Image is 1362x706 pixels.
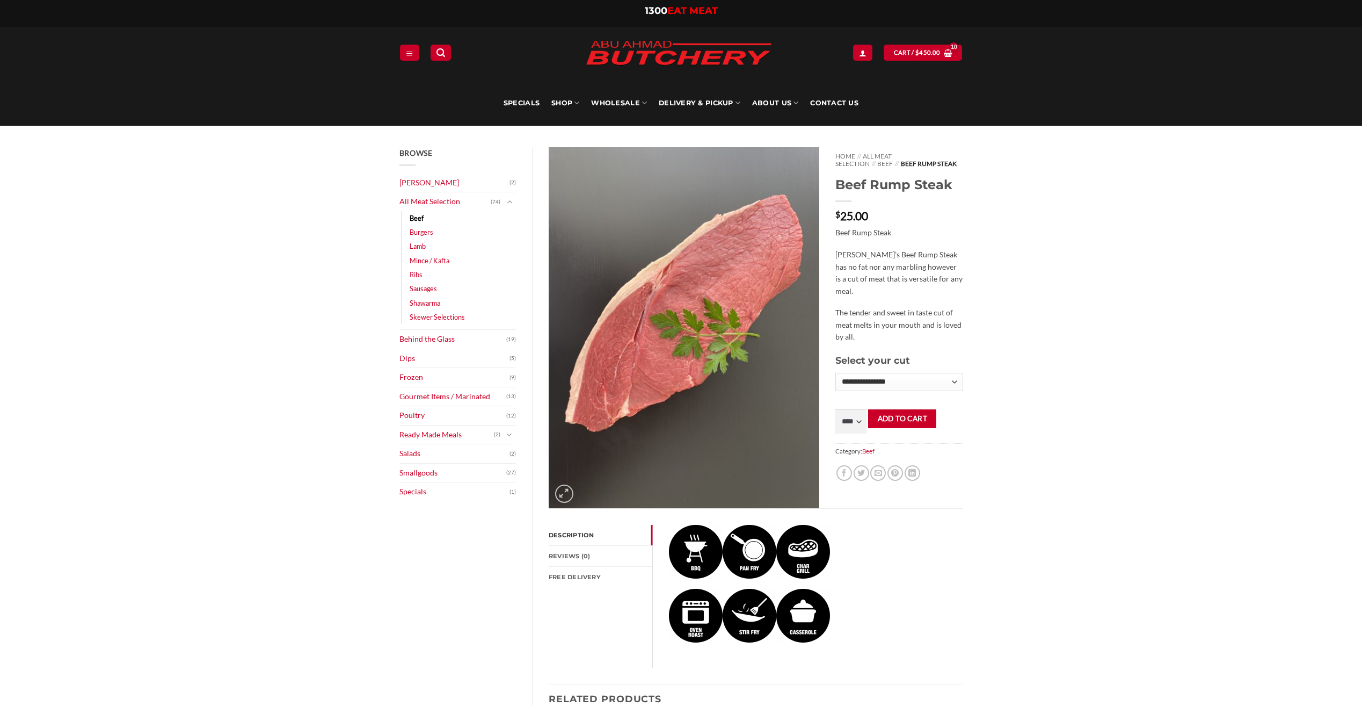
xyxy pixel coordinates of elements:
[835,353,963,368] h3: Select your cut
[549,147,819,508] img: Beef Rump Steak
[399,192,491,211] a: All Meat Selection
[915,49,940,56] bdi: 450.00
[410,268,423,282] a: Ribs
[752,81,798,126] a: About Us
[862,448,875,455] a: Beef
[399,148,433,157] span: Browse
[549,567,652,587] a: FREE Delivery
[835,307,963,343] p: The tender and sweet in taste cut of meat melts in your mouth and is loved by all.
[776,525,830,579] img: Beef Rump Steak
[577,33,781,74] img: Abu Ahmad Butchery
[399,174,510,192] a: [PERSON_NAME]
[591,81,647,126] a: Wholesale
[506,408,516,424] span: (12)
[835,227,963,239] p: Beef Rump Steak
[857,152,861,160] span: //
[400,45,419,60] a: Menu
[509,350,516,366] span: (5)
[549,546,652,566] a: Reviews (0)
[399,482,510,501] a: Specials
[410,310,465,324] a: Skewer Selections
[509,446,516,462] span: (2)
[835,152,855,160] a: Home
[410,282,437,296] a: Sausages
[399,406,507,425] a: Poultry
[870,465,886,481] a: Email to a Friend
[645,5,718,17] a: 1300EAT MEAT
[776,589,830,643] img: Beef Rump Steak
[399,349,510,368] a: Dips
[509,175,516,191] span: (2)
[877,160,893,168] a: Beef
[667,5,718,17] span: EAT MEAT
[491,194,500,210] span: (74)
[895,160,899,168] span: //
[506,332,516,348] span: (19)
[894,48,941,57] span: Cart /
[431,45,451,60] a: Search
[835,209,868,222] bdi: 25.00
[872,160,876,168] span: //
[503,196,516,208] button: Toggle
[503,429,516,441] button: Toggle
[506,388,516,405] span: (13)
[410,225,433,239] a: Burgers
[915,48,919,57] span: $
[399,444,510,463] a: Salads
[723,589,776,643] img: Beef Rump Steak
[905,465,920,481] a: Share on LinkedIn
[723,525,776,579] img: Beef Rump Steak
[504,81,540,126] a: Specials
[887,465,903,481] a: Pin on Pinterest
[399,368,510,387] a: Frozen
[494,427,500,443] span: (2)
[835,249,963,297] p: [PERSON_NAME]’s Beef Rump Steak has no fat nor any marbling however is a cut of meat that is vers...
[901,160,957,168] span: Beef Rump Steak
[810,81,858,126] a: Contact Us
[506,465,516,481] span: (27)
[659,81,740,126] a: Delivery & Pickup
[835,443,963,459] span: Category:
[410,254,449,268] a: Mince / Kafta
[854,465,869,481] a: Share on Twitter
[669,589,723,643] img: Beef Rump Steak
[835,210,840,219] span: $
[509,484,516,500] span: (1)
[399,464,507,482] a: Smallgoods
[549,525,652,545] a: Description
[884,45,962,60] a: View cart
[410,239,426,253] a: Lamb
[410,211,424,225] a: Beef
[835,152,892,168] a: All Meat Selection
[555,485,573,503] a: Zoom
[853,45,872,60] a: Login
[399,387,507,406] a: Gourmet Items / Marinated
[645,5,667,17] span: 1300
[410,296,440,310] a: Shawarma
[836,465,852,481] a: Share on Facebook
[399,330,507,349] a: Behind the Glass
[868,409,936,428] button: Add to cart
[835,176,963,193] h1: Beef Rump Steak
[399,426,494,444] a: Ready Made Meals
[551,81,579,126] a: SHOP
[669,525,723,579] img: Beef Rump Steak
[509,370,516,386] span: (9)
